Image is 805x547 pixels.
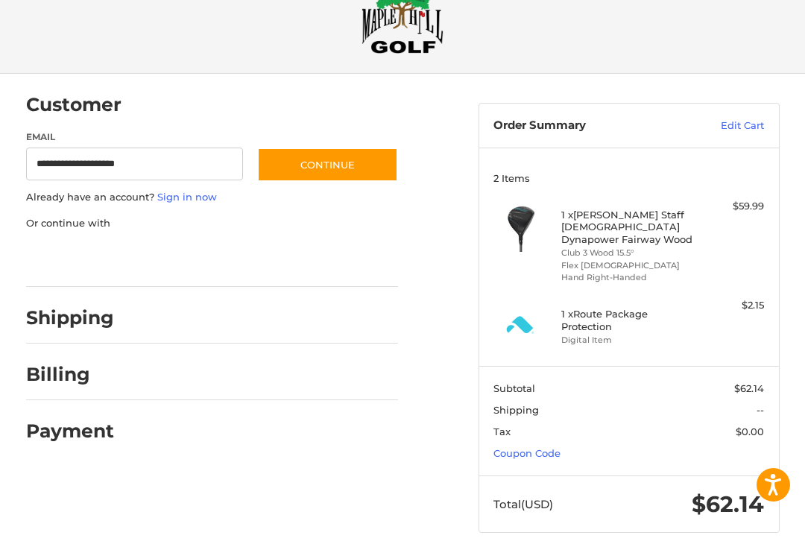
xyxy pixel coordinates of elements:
div: $2.15 [696,299,764,314]
a: Edit Cart [678,119,764,134]
li: Flex [DEMOGRAPHIC_DATA] [561,260,693,273]
h2: Payment [26,420,114,443]
span: Shipping [493,405,539,417]
h3: Order Summary [493,119,678,134]
h2: Billing [26,364,113,387]
li: Digital Item [561,335,693,347]
h4: 1 x [PERSON_NAME] Staff [DEMOGRAPHIC_DATA] Dynapower Fairway Wood [561,209,693,246]
li: Hand Right-Handed [561,272,693,285]
h3: 2 Items [493,173,764,185]
button: Continue [257,148,398,183]
h2: Customer [26,94,121,117]
span: Tax [493,426,511,438]
h2: Shipping [26,307,114,330]
label: Email [26,131,243,145]
p: Already have an account? [26,191,398,206]
span: $62.14 [734,383,764,395]
span: Total (USD) [493,498,553,512]
iframe: PayPal-paypal [21,246,133,273]
span: Subtotal [493,383,535,395]
li: Club 3 Wood 15.5° [561,247,693,260]
h4: 1 x Route Package Protection [561,309,693,333]
div: $59.99 [696,200,764,215]
span: -- [757,405,764,417]
iframe: PayPal-paylater [148,246,259,273]
span: $62.14 [692,491,764,519]
a: Sign in now [157,192,217,203]
iframe: PayPal-venmo [274,246,385,273]
p: Or continue with [26,217,398,232]
span: $0.00 [736,426,764,438]
a: Coupon Code [493,448,561,460]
